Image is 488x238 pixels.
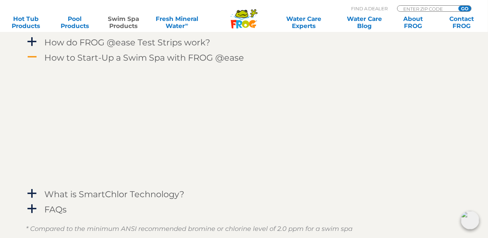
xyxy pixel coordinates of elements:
[153,15,201,29] a: Fresh MineralWater∞
[7,15,45,29] a: Hot TubProducts
[351,5,388,12] p: Find A Dealer
[56,15,94,29] a: PoolProducts
[44,53,244,62] h4: How to Start-Up a Swim Spa with FROG @ease
[26,188,462,201] a: a What is SmartChlor Technology?
[150,68,349,179] iframe: To enrich screen reader interactions, please activate Accessibility in Grammarly extension settings
[403,6,451,12] input: Zip Code Form
[394,15,432,29] a: AboutFROG
[185,22,188,27] sup: ∞
[44,205,67,215] h4: FAQs
[26,36,462,49] a: a How do FROG @ease Test Strips work?
[105,15,143,29] a: Swim SpaProducts
[345,15,383,29] a: Water CareBlog
[26,51,462,64] a: A How to Start-Up a Swim Spa with FROG @ease
[26,203,462,216] a: a FAQs
[27,37,37,47] span: a
[44,190,184,199] h4: What is SmartChlor Technology?
[27,204,37,215] span: a
[27,189,37,199] span: a
[461,211,479,229] img: openIcon
[44,38,210,47] h4: How do FROG @ease Test Strips work?
[459,6,471,11] input: GO
[27,52,37,62] span: A
[26,225,353,233] em: * Compared to the minimum ANSI recommended bromine or chlorine level of 2.0 ppm for a swim spa
[273,15,335,29] a: Water CareExperts
[443,15,481,29] a: ContactFROG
